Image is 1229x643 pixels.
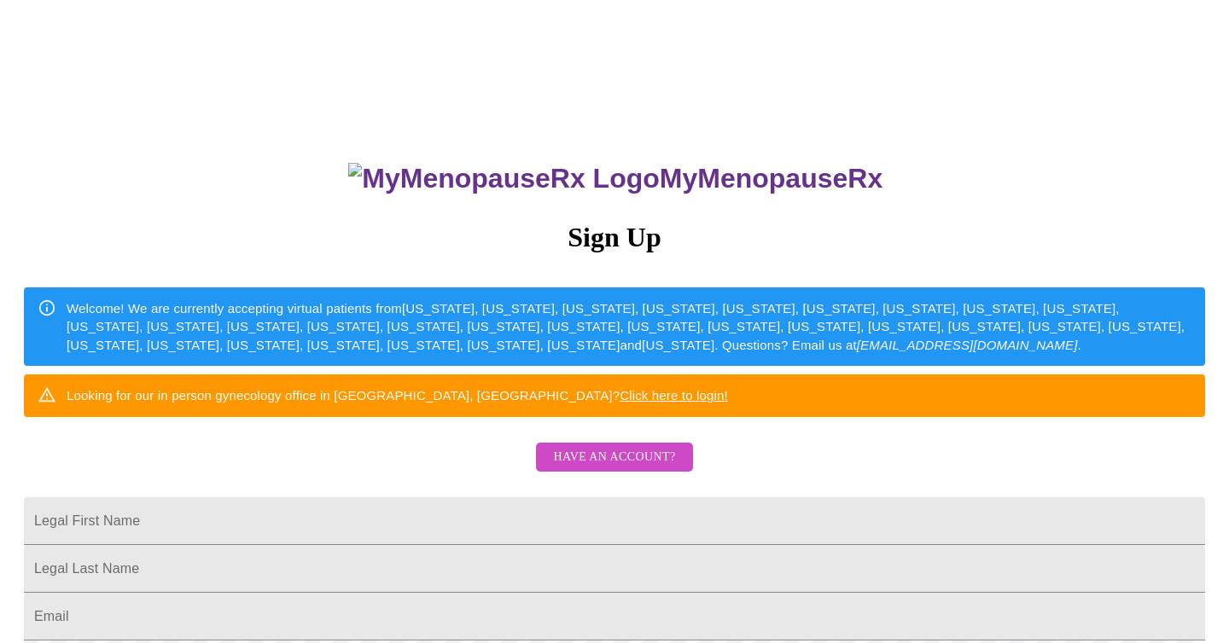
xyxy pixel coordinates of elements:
[26,163,1206,194] h3: MyMenopauseRx
[620,388,728,403] a: Click here to login!
[24,222,1205,253] h3: Sign Up
[67,379,728,411] div: Looking for our in person gynecology office in [GEOGRAPHIC_DATA], [GEOGRAPHIC_DATA]?
[536,443,692,472] button: Have an account?
[857,338,1078,352] em: [EMAIL_ADDRESS][DOMAIN_NAME]
[553,447,675,468] span: Have an account?
[348,163,659,194] img: MyMenopauseRx Logo
[67,293,1191,361] div: Welcome! We are currently accepting virtual patients from [US_STATE], [US_STATE], [US_STATE], [US...
[532,461,696,475] a: Have an account?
